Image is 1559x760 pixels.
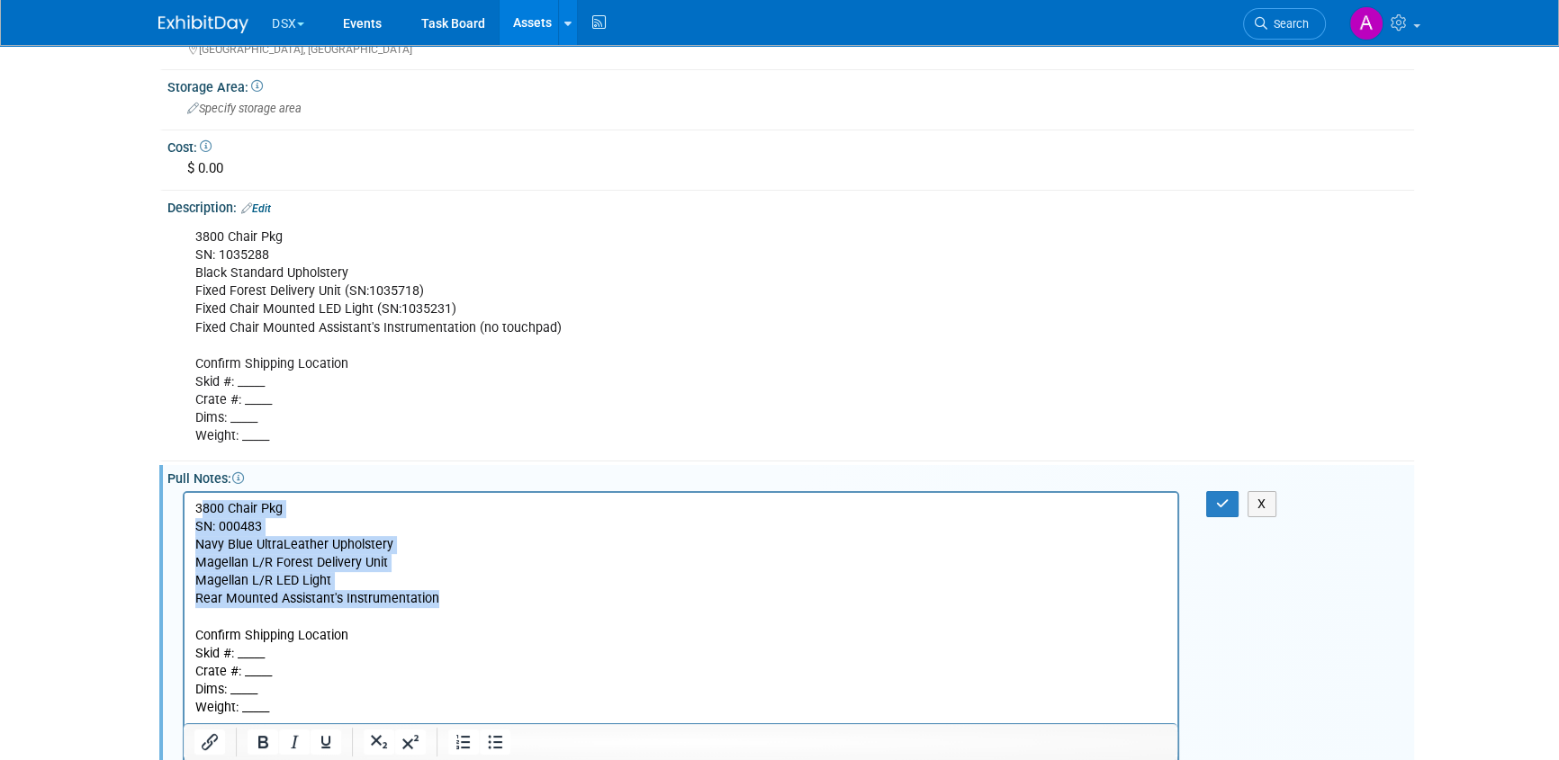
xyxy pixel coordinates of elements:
[448,729,479,755] button: Numbered list
[183,219,1179,454] div: 3800 Chair Pkg SN: 1035288 Black Standard Upholstery Fixed Forest Delivery Unit (SN:1035718) Fixe...
[364,729,394,755] button: Subscript
[1267,17,1309,31] span: Search
[1349,6,1383,40] img: Art Stewart
[279,729,310,755] button: Italic
[167,80,263,94] span: Storage Area:
[248,729,278,755] button: Bold
[311,729,341,755] button: Underline
[1248,491,1276,517] button: X
[167,134,1414,156] div: Cost:
[189,42,1401,58] div: [GEOGRAPHIC_DATA], [GEOGRAPHIC_DATA]
[167,465,1414,487] div: Pull Notes:
[187,102,302,115] span: Specify storage area
[480,729,510,755] button: Bullet list
[395,729,426,755] button: Superscript
[1243,8,1326,40] a: Search
[181,155,1401,183] div: $ 0.00
[241,202,271,215] a: Edit
[158,15,248,33] img: ExhibitDay
[194,729,225,755] button: Insert/edit link
[167,194,1414,218] div: Description:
